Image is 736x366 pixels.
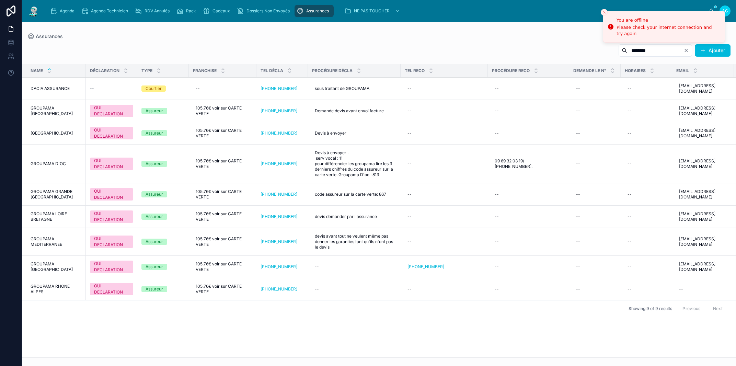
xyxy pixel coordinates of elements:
[679,105,727,116] span: [EMAIL_ADDRESS][DOMAIN_NAME]
[146,130,163,136] div: Assureur
[90,188,133,201] a: OUI DECLARATION
[186,8,196,14] span: Rack
[628,264,632,270] div: --
[261,86,304,91] a: [PHONE_NUMBER]
[261,68,283,73] span: TEL DÉCLA
[495,286,499,292] div: --
[94,236,129,248] div: OUI DECLARATION
[31,68,43,73] span: Name
[625,128,668,139] a: --
[141,161,185,167] a: Assureur
[573,236,617,247] a: --
[625,284,668,295] a: --
[193,156,252,172] a: 105.76€ voir sur CARTE VERTE
[196,86,200,91] div: --
[315,264,319,270] div: --
[141,286,185,292] a: Assureur
[315,150,394,178] span: Devis à envoyer . serv vocal : 11 pour différencier les groupama lire les 3 derniers chiffres du ...
[90,283,133,295] a: OUI DECLARATION
[141,108,185,114] a: Assureur
[212,8,230,14] span: Cadeaux
[145,8,170,14] span: RDV Annulés
[196,236,250,247] span: 105.76€ voir sur CARTE VERTE
[261,108,297,114] a: [PHONE_NUMBER]
[193,83,252,94] a: --
[141,68,152,73] span: TYPE
[31,211,82,222] a: GROUPAMA LOIRE BRETAGNE
[146,108,163,114] div: Assureur
[27,33,63,40] a: Assurances
[261,214,304,219] a: [PHONE_NUMBER]
[90,158,133,170] a: OUI DECLARATION
[405,128,484,139] a: --
[405,284,484,295] a: --
[146,161,163,167] div: Assureur
[625,189,668,200] a: --
[679,83,727,94] span: [EMAIL_ADDRESS][DOMAIN_NAME]
[405,158,484,169] a: --
[315,86,369,91] span: sous traitant de GROUPAMA
[405,261,484,272] a: [PHONE_NUMBER]
[617,24,719,37] div: Please check your internet connection and try again
[94,127,129,139] div: OUI DECLARATION
[573,189,617,200] a: --
[261,130,297,136] a: [PHONE_NUMBER]
[31,105,82,116] a: GROUPAMA [GEOGRAPHIC_DATA]
[573,68,606,73] span: Demande le n°
[495,130,499,136] div: --
[576,192,580,197] div: --
[628,286,632,292] div: --
[261,286,304,292] a: [PHONE_NUMBER]
[141,214,185,220] a: Assureur
[31,236,82,247] a: GROUPAMA MEDITERRANEE
[342,5,403,17] a: NE PAS TOUCHER
[141,85,185,92] a: Courtier
[407,108,412,114] div: --
[407,286,412,292] div: --
[90,105,133,117] a: OUI DECLARATION
[695,44,731,57] button: Ajouter
[492,68,530,73] span: PROCÉDURE RECO
[312,284,396,295] a: --
[676,80,730,97] a: [EMAIL_ADDRESS][DOMAIN_NAME]
[576,86,580,91] div: --
[676,233,730,250] a: [EMAIL_ADDRESS][DOMAIN_NAME]
[94,261,129,273] div: OUI DECLARATION
[405,189,484,200] a: --
[193,259,252,275] a: 105.76€ voir sur CARTE VERTE
[625,211,668,222] a: --
[676,103,730,119] a: [EMAIL_ADDRESS][DOMAIN_NAME]
[495,192,499,197] div: --
[576,264,580,270] div: --
[196,105,250,116] span: 105.76€ voir sur CARTE VERTE
[312,147,396,180] a: Devis à envoyer . serv vocal : 11 pour différencier les groupama lire les 3 derniers chiffres du ...
[315,130,346,136] span: Devis à envoyer
[625,261,668,272] a: --
[31,261,82,272] span: GROUPAMA [GEOGRAPHIC_DATA]
[407,214,412,219] div: --
[91,8,128,14] span: Agenda Technicien
[407,239,412,244] div: --
[196,128,250,139] span: 105.76€ voir sur CARTE VERTE
[315,192,386,197] span: code assureur sur la carte verte: 867
[405,211,484,222] a: --
[31,284,82,295] span: GROUPAMA RHONE ALPES
[261,264,304,270] a: [PHONE_NUMBER]
[295,5,334,17] a: Assurances
[628,130,632,136] div: --
[573,128,617,139] a: --
[576,130,580,136] div: --
[90,68,119,73] span: DÉCLARATION
[141,130,185,136] a: Assureur
[679,261,727,272] span: [EMAIL_ADDRESS][DOMAIN_NAME]
[683,48,692,53] button: Clear
[45,3,709,19] div: scrollable content
[133,5,174,17] a: RDV Annulés
[628,192,632,197] div: --
[492,236,565,247] a: --
[676,284,730,295] a: --
[573,211,617,222] a: --
[261,86,297,91] a: [PHONE_NUMBER]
